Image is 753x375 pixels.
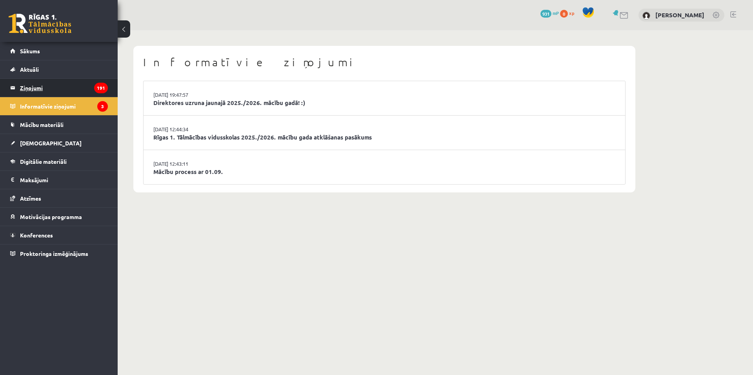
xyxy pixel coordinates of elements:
span: Proktoringa izmēģinājums [20,250,88,257]
a: Atzīmes [10,189,108,207]
span: Mācību materiāli [20,121,64,128]
a: Proktoringa izmēģinājums [10,245,108,263]
a: Konferences [10,226,108,244]
a: Direktores uzruna jaunajā 2025./2026. mācību gadā! :) [153,98,615,107]
a: [PERSON_NAME] [655,11,704,19]
span: mP [553,10,559,16]
a: Digitālie materiāli [10,152,108,170]
span: xp [569,10,574,16]
i: 191 [94,83,108,93]
a: Mācību process ar 01.09. [153,167,615,176]
a: Rīgas 1. Tālmācības vidusskolas 2025./2026. mācību gada atklāšanas pasākums [153,133,615,142]
a: Ziņojumi191 [10,79,108,97]
legend: Ziņojumi [20,79,108,97]
span: 931 [540,10,551,18]
a: Informatīvie ziņojumi3 [10,97,108,115]
a: [DATE] 19:47:57 [153,91,212,99]
a: Rīgas 1. Tālmācības vidusskola [9,14,71,33]
a: [DATE] 12:44:34 [153,125,212,133]
span: [DEMOGRAPHIC_DATA] [20,139,82,147]
a: Aktuāli [10,60,108,78]
a: Maksājumi [10,171,108,189]
span: Atzīmes [20,195,41,202]
img: Roberts Aldis Kociņš [642,12,650,20]
span: Motivācijas programma [20,213,82,220]
span: Sākums [20,47,40,54]
a: 931 mP [540,10,559,16]
a: Sākums [10,42,108,60]
a: 0 xp [560,10,578,16]
span: Konferences [20,232,53,239]
h1: Informatīvie ziņojumi [143,56,626,69]
a: [DEMOGRAPHIC_DATA] [10,134,108,152]
span: Aktuāli [20,66,39,73]
legend: Maksājumi [20,171,108,189]
span: 0 [560,10,568,18]
i: 3 [97,101,108,112]
span: Digitālie materiāli [20,158,67,165]
a: [DATE] 12:43:11 [153,160,212,168]
legend: Informatīvie ziņojumi [20,97,108,115]
a: Motivācijas programma [10,208,108,226]
a: Mācību materiāli [10,116,108,134]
